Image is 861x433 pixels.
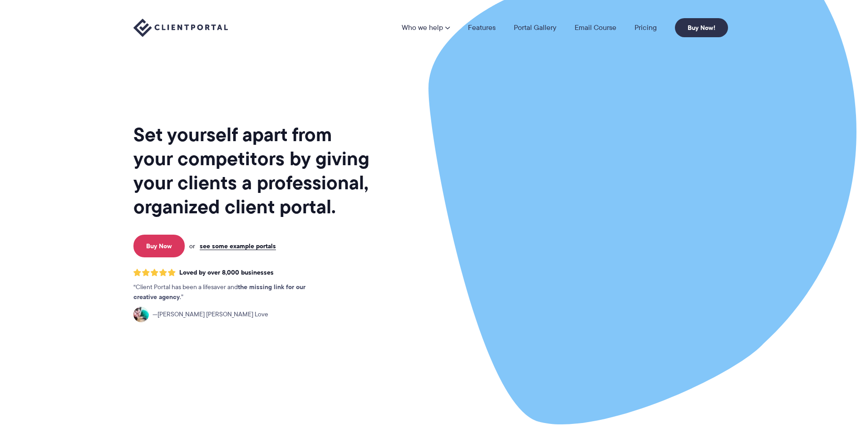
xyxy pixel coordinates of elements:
[133,235,185,257] a: Buy Now
[133,282,324,302] p: Client Portal has been a lifesaver and .
[675,18,728,37] a: Buy Now!
[514,24,556,31] a: Portal Gallery
[402,24,450,31] a: Who we help
[468,24,496,31] a: Features
[153,310,268,320] span: [PERSON_NAME] [PERSON_NAME] Love
[575,24,616,31] a: Email Course
[200,242,276,250] a: see some example portals
[179,269,274,276] span: Loved by over 8,000 businesses
[133,282,305,302] strong: the missing link for our creative agency
[189,242,195,250] span: or
[133,123,371,219] h1: Set yourself apart from your competitors by giving your clients a professional, organized client ...
[635,24,657,31] a: Pricing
